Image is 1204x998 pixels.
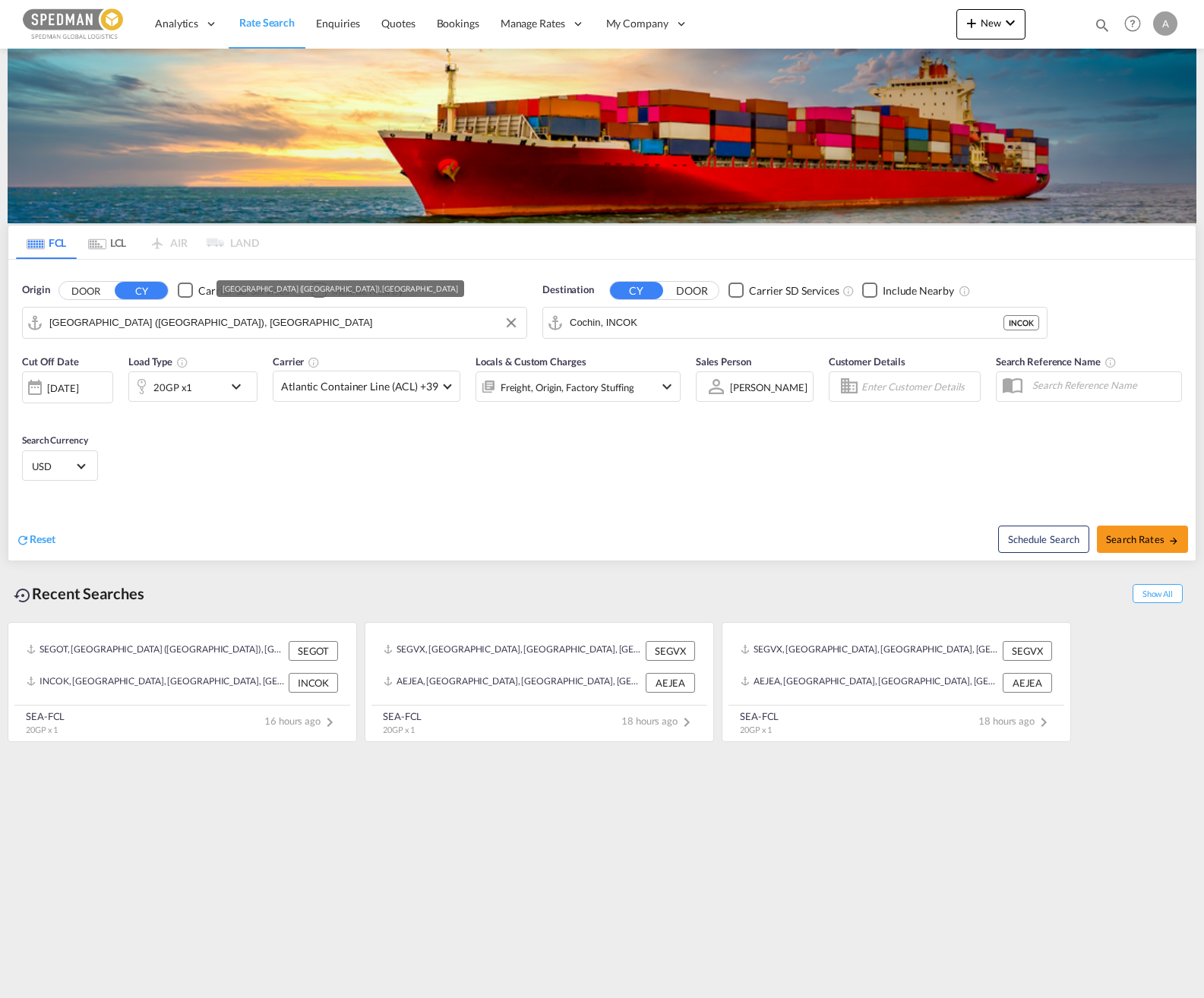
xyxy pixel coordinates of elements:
[27,641,285,661] div: SEGOT, Gothenburg (Goteborg), Sweden, Northern Europe, Europe
[476,355,586,368] span: Locals & Custom Charges
[321,713,339,731] md-icon: icon-chevron-right
[862,283,954,298] md-checkbox: Checkbox No Ink
[128,371,258,402] div: 20GP x1icon-chevron-down
[570,311,1003,334] input: Search by Port
[59,282,112,299] button: DOOR
[22,371,113,403] div: [DATE]
[14,586,32,605] md-icon: icon-backup-restore
[223,280,457,297] div: [GEOGRAPHIC_DATA] ([GEOGRAPHIC_DATA]), [GEOGRAPHIC_DATA]
[30,532,55,545] span: Reset
[264,715,339,727] span: 16 hours ago
[273,355,320,368] span: Carrier
[543,308,1047,338] md-input-container: Cochin, INCOK
[1003,673,1052,693] div: AEJEA
[22,283,49,298] span: Origin
[16,532,55,548] div: icon-refreshReset
[32,460,74,473] span: USD
[384,641,642,661] div: SEGVX, Gavle, Sweden, Northern Europe, Europe
[883,283,954,298] div: Include Nearby
[383,725,415,734] span: 20GP x 1
[749,283,839,298] div: Carrier SD Services
[741,673,999,693] div: AEJEA, Jebel Ali, United Arab Emirates, Middle East, Middle East
[1003,315,1039,330] div: INCOK
[26,725,58,734] span: 20GP x 1
[722,622,1071,742] recent-search-card: SEGVX, [GEOGRAPHIC_DATA], [GEOGRAPHIC_DATA], [GEOGRAPHIC_DATA], [GEOGRAPHIC_DATA] SEGVXAEJEA, [GE...
[128,355,188,368] span: Load Type
[47,381,78,395] div: [DATE]
[606,16,668,31] span: My Company
[1003,641,1052,661] div: SEGVX
[501,16,565,31] span: Manage Rates
[678,713,696,731] md-icon: icon-chevron-right
[741,641,999,661] div: SEGVX, Gavle, Sweden, Northern Europe, Europe
[956,9,1025,39] button: icon-plus 400-fgNewicon-chevron-down
[861,375,975,398] input: Enter Customer Details
[842,285,855,297] md-icon: Unchecked: Search for CY (Container Yard) services for all selected carriers.Checked : Search for...
[153,377,192,398] div: 20GP x1
[1120,11,1153,38] div: Help
[178,283,289,298] md-checkbox: Checkbox No Ink
[500,311,523,334] button: Clear Input
[8,49,1196,223] img: LCL+%26+FCL+BACKGROUND.png
[22,355,79,368] span: Cut Off Date
[610,282,663,299] button: CY
[316,17,360,30] span: Enquiries
[665,282,719,299] button: DOOR
[646,673,695,693] div: AEJEA
[740,725,772,734] span: 20GP x 1
[1097,526,1188,553] button: Search Ratesicon-arrow-right
[962,17,1019,29] span: New
[728,376,809,398] md-select: Sales Person: Alexander Wallner
[176,356,188,368] md-icon: icon-information-outline
[621,715,696,727] span: 18 hours ago
[23,308,526,338] md-input-container: Gothenburg (Goteborg), SEGOT
[998,526,1089,553] button: Note: By default Schedule search will only considerorigin ports, destination ports and cut off da...
[1104,356,1117,368] md-icon: Your search will be saved by the below given name
[1035,713,1053,731] md-icon: icon-chevron-right
[381,17,415,30] span: Quotes
[16,226,259,259] md-pagination-wrapper: Use the left and right arrow keys to navigate between tabs
[8,622,357,742] recent-search-card: SEGOT, [GEOGRAPHIC_DATA] ([GEOGRAPHIC_DATA]), [GEOGRAPHIC_DATA], [GEOGRAPHIC_DATA], [GEOGRAPHIC_D...
[1106,533,1179,545] span: Search Rates
[155,16,198,31] span: Analytics
[728,283,839,298] md-checkbox: Checkbox No Ink
[962,14,981,32] md-icon: icon-plus 400-fg
[384,673,642,693] div: AEJEA, Jebel Ali, United Arab Emirates, Middle East, Middle East
[658,377,676,396] md-icon: icon-chevron-down
[308,356,320,368] md-icon: The selected Trucker/Carrierwill be displayed in the rate results If the rates are from another f...
[646,641,695,661] div: SEGVX
[30,455,90,477] md-select: Select Currency: $ USDUnited States Dollar
[49,311,519,334] input: Search by Port
[978,715,1053,727] span: 18 hours ago
[16,226,77,259] md-tab-item: FCL
[829,355,905,368] span: Customer Details
[996,355,1117,368] span: Search Reference Name
[22,402,33,422] md-datepicker: Select
[198,283,289,298] div: Carrier SD Services
[289,673,338,693] div: INCOK
[1001,14,1019,32] md-icon: icon-chevron-down
[16,533,30,547] md-icon: icon-refresh
[27,673,285,693] div: INCOK, Cochin, India, Indian Subcontinent, Asia Pacific
[227,377,253,396] md-icon: icon-chevron-down
[437,17,479,30] span: Bookings
[740,709,779,723] div: SEA-FCL
[289,641,338,661] div: SEGOT
[8,260,1196,561] div: Origin DOOR CY Checkbox No InkUnchecked: Search for CY (Container Yard) services for all selected...
[1153,11,1177,36] div: A
[239,16,295,29] span: Rate Search
[383,709,422,723] div: SEA-FCL
[1120,11,1146,36] span: Help
[23,7,125,41] img: c12ca350ff1b11efb6b291369744d907.png
[1133,584,1183,603] span: Show All
[22,434,88,446] span: Search Currency
[1094,17,1111,33] md-icon: icon-magnify
[476,371,681,402] div: Freight Origin Factory Stuffingicon-chevron-down
[1025,374,1181,396] input: Search Reference Name
[730,381,807,393] div: [PERSON_NAME]
[281,379,438,394] span: Atlantic Container Line (ACL) +39
[365,622,714,742] recent-search-card: SEGVX, [GEOGRAPHIC_DATA], [GEOGRAPHIC_DATA], [GEOGRAPHIC_DATA], [GEOGRAPHIC_DATA] SEGVXAEJEA, [GE...
[115,282,168,299] button: CY
[77,226,137,259] md-tab-item: LCL
[959,285,971,297] md-icon: Unchecked: Ignores neighbouring ports when fetching rates.Checked : Includes neighbouring ports w...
